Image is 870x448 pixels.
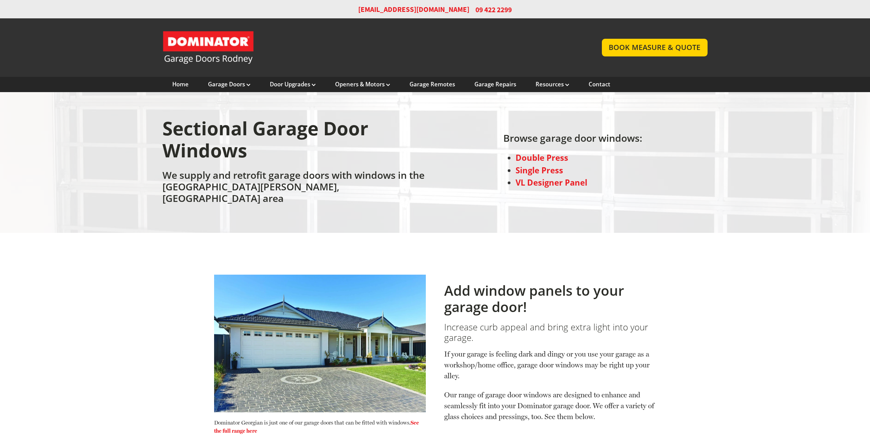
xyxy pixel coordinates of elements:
[410,81,455,88] a: Garage Remotes
[172,81,189,88] a: Home
[475,5,512,15] span: 09 422 2299
[162,31,588,65] a: Garage Door and Secure Access Solutions homepage
[602,39,708,56] a: BOOK MEASURE & QUOTE
[589,81,610,88] a: Contact
[335,81,390,88] a: Openers & Motors
[444,322,656,343] h3: Increase curb appeal and bring extra light into your garage.
[516,165,563,176] a: Single Press
[214,419,419,434] a: See the full range here
[474,81,516,88] a: Garage Repairs
[162,169,432,208] h2: We supply and retrofit garage doors with windows in the [GEOGRAPHIC_DATA][PERSON_NAME], [GEOGRAPH...
[444,349,656,390] p: If your garage is feeling dark and dingy or you use your garage as a workshop/home office, garage...
[358,5,469,15] a: [EMAIL_ADDRESS][DOMAIN_NAME]
[503,132,642,148] h2: Browse garage door windows:
[444,390,656,422] p: Our range of garage door windows are designed to enhance and seamlessly fit into your Dominator g...
[516,177,587,188] a: VL Designer Panel
[516,152,568,163] a: Double Press
[208,81,250,88] a: Garage Doors
[162,117,432,169] h1: Sectional Garage Door Windows
[536,81,569,88] a: Resources
[270,81,316,88] a: Door Upgrades
[214,419,426,443] p: Dominator Georgian is just one of our garage doors that can be fitted with windows.
[444,282,656,315] h2: Add window panels to your garage door!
